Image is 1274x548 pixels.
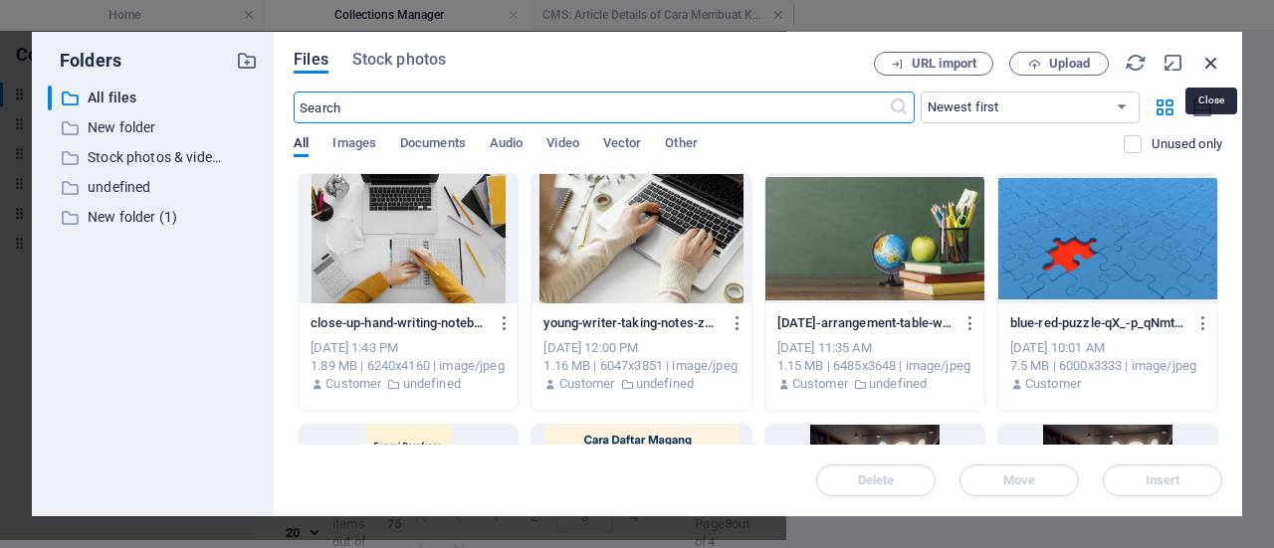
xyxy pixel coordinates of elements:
[332,131,376,159] span: Images
[1010,339,1205,357] div: [DATE] 10:01 AM
[543,339,739,357] div: [DATE] 12:00 PM
[1009,52,1109,76] button: Upload
[236,50,258,72] i: Create new folder
[311,357,506,375] div: 1.89 MB | 6240x4160 | image/jpeg
[1152,135,1222,153] p: Displays only files that are not in use on the website. Files added during this session can still...
[559,375,615,393] p: Customer
[777,375,972,393] div: By: Customer | Folder: undefined
[792,375,848,393] p: Customer
[777,314,955,332] p: education-day-arrangement-table-with-copy-space-fE5cebFrtOgJfDwYsx7oMA.jpg
[48,175,258,200] div: undefined
[311,375,506,393] div: By: Customer | Folder: undefined
[1163,52,1184,74] i: Minimize
[1125,52,1147,74] i: Reload
[1049,58,1090,70] span: Upload
[1010,314,1187,332] p: blue-red-puzzle-qX_-p_qNmtfs-STb4PkNYw.jpg
[294,131,309,159] span: All
[48,48,121,74] p: Folders
[546,131,578,159] span: Video
[665,131,697,159] span: Other
[48,86,52,110] div: ​
[352,48,446,72] span: Stock photos
[603,131,642,159] span: Vector
[311,339,506,357] div: [DATE] 1:43 PM
[912,58,976,70] span: URL import
[543,357,739,375] div: 1.16 MB | 6047x3851 | image/jpeg
[403,375,461,393] p: undefined
[636,375,694,393] p: undefined
[543,375,739,393] div: By: Customer | Folder: undefined
[874,52,993,76] button: URL import
[294,48,328,72] span: Files
[1010,357,1205,375] div: 7.5 MB | 6000x3333 | image/jpeg
[88,116,221,139] p: New folder
[777,339,972,357] div: [DATE] 11:35 AM
[490,131,523,159] span: Audio
[88,146,221,169] p: Stock photos & videos
[543,314,721,332] p: young-writer-taking-notes-z9fcXD3QCl0j_yCMBO61qA.jpg
[88,87,221,109] p: All files
[88,206,221,229] p: New folder (1)
[294,91,888,123] input: Search
[311,314,488,332] p: close-up-hand-writing-notebook-top-view-AH2DdLC4M2nd23Bh37xpgA.jpg
[325,375,381,393] p: Customer
[1025,375,1081,393] p: Customer
[88,176,221,199] p: undefined
[400,131,466,159] span: Documents
[48,115,258,140] div: New folder
[48,145,222,170] div: Stock photos & videos
[48,205,258,230] div: New folder (1)
[869,375,927,393] p: undefined
[777,357,972,375] div: 1.15 MB | 6485x3648 | image/jpeg
[48,145,258,170] div: Stock photos & videos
